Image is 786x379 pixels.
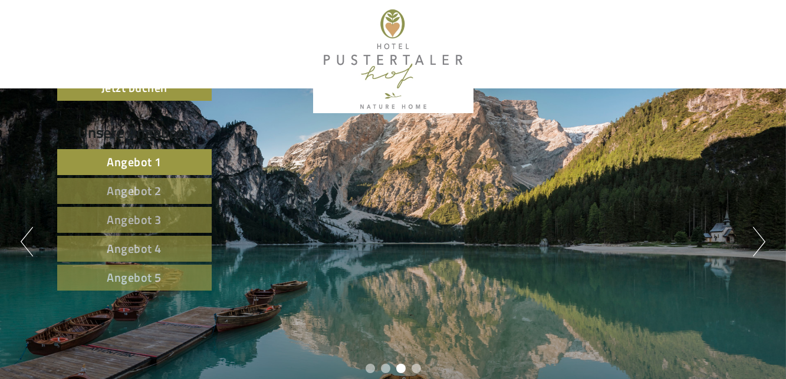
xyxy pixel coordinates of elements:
[753,227,765,256] button: Next
[21,227,33,256] button: Previous
[107,239,162,258] span: Angebot 4
[107,182,162,200] span: Angebot 2
[107,153,162,171] span: Angebot 1
[107,210,162,229] span: Angebot 3
[107,268,162,286] span: Angebot 5
[57,121,212,143] div: Unsere Angebote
